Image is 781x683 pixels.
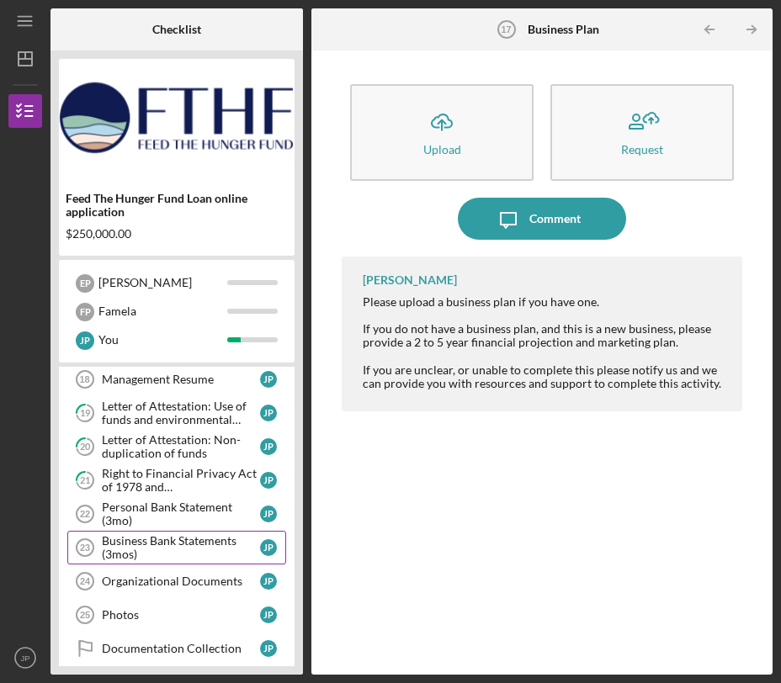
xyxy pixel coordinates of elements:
[8,641,42,675] button: JP
[363,363,725,390] div: If you are unclear, or unable to complete this please notify us and we can provide you with resou...
[363,295,725,309] div: Please upload a business plan if you have one.
[621,143,663,156] div: Request
[423,143,461,156] div: Upload
[80,442,91,453] tspan: 20
[67,497,286,531] a: 22Personal Bank Statement (3mo)JP
[66,227,288,241] div: $250,000.00
[67,363,286,396] a: 18Management ResumeJP
[67,598,286,632] a: 25PhotosJP
[67,632,286,665] a: Documentation CollectionJP
[260,405,277,421] div: J P
[102,373,260,386] div: Management Resume
[98,297,227,326] div: Famela
[102,608,260,622] div: Photos
[260,371,277,388] div: J P
[67,430,286,463] a: 20Letter of Attestation: Non-duplication of fundsJP
[260,506,277,522] div: J P
[67,531,286,564] a: 23Business Bank Statements (3mos)JP
[102,642,260,655] div: Documentation Collection
[98,268,227,297] div: [PERSON_NAME]
[102,534,260,561] div: Business Bank Statements (3mos)
[20,654,29,663] text: JP
[363,322,725,349] div: If you do not have a business plan, and this is a new business, please provide a 2 to 5 year fina...
[80,408,91,419] tspan: 19
[76,274,94,293] div: E P
[458,198,626,240] button: Comment
[80,475,90,486] tspan: 21
[67,463,286,497] a: 21Right to Financial Privacy Act of 1978 and AcknowledgementJP
[102,574,260,588] div: Organizational Documents
[80,509,90,519] tspan: 22
[260,438,277,455] div: J P
[102,433,260,460] div: Letter of Attestation: Non-duplication of funds
[102,400,260,426] div: Letter of Attestation: Use of funds and environmental compliance
[501,24,511,34] tspan: 17
[260,640,277,657] div: J P
[550,84,734,181] button: Request
[80,610,90,620] tspan: 25
[102,467,260,494] div: Right to Financial Privacy Act of 1978 and Acknowledgement
[350,84,534,181] button: Upload
[98,326,227,354] div: You
[59,67,295,168] img: Product logo
[67,396,286,430] a: 19Letter of Attestation: Use of funds and environmental complianceJP
[80,543,90,553] tspan: 23
[76,331,94,350] div: J P
[102,500,260,527] div: Personal Bank Statement (3mo)
[260,539,277,556] div: J P
[260,472,277,489] div: J P
[66,192,288,219] div: Feed The Hunger Fund Loan online application
[528,23,599,36] b: Business Plan
[152,23,201,36] b: Checklist
[80,576,91,586] tspan: 24
[67,564,286,598] a: 24Organizational DocumentsJP
[260,606,277,623] div: J P
[76,303,94,321] div: F P
[79,374,89,384] tspan: 18
[260,573,277,590] div: J P
[363,273,457,287] div: [PERSON_NAME]
[529,198,581,240] div: Comment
